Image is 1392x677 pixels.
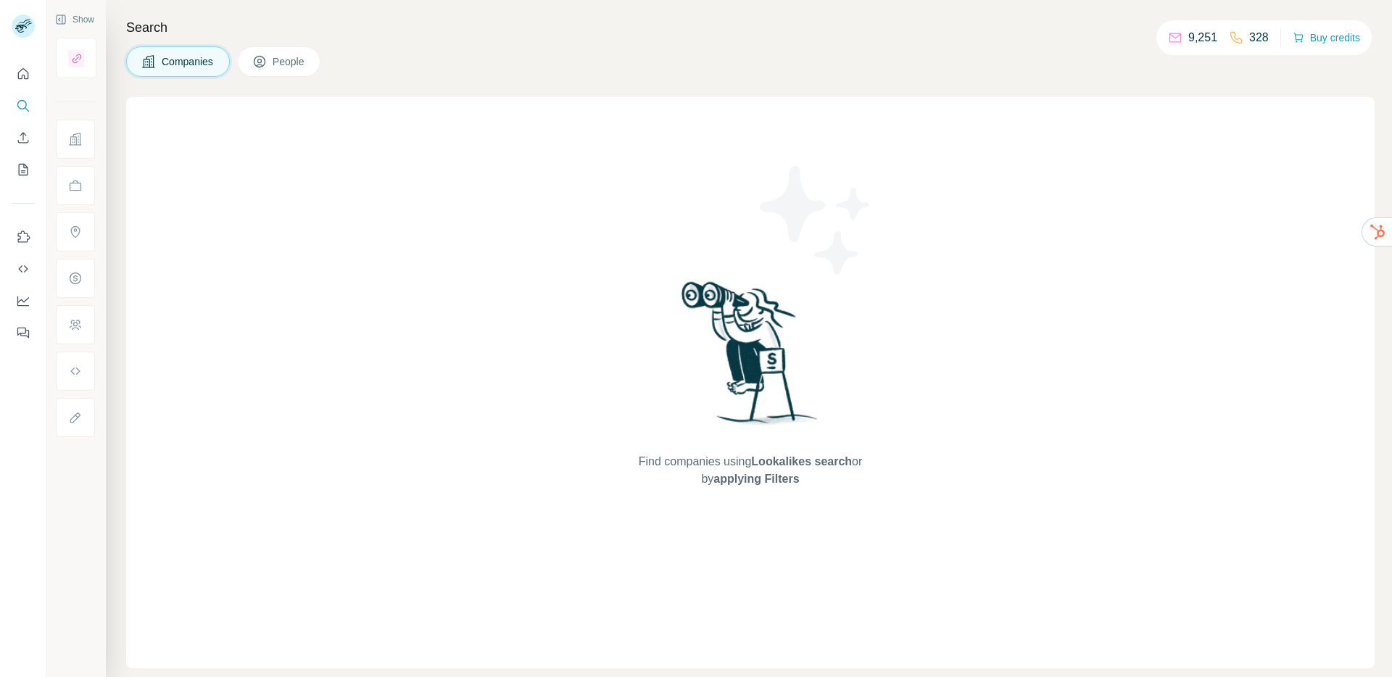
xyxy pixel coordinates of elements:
[1249,29,1269,46] p: 328
[12,61,35,87] button: Quick start
[1188,29,1217,46] p: 9,251
[12,320,35,346] button: Feedback
[12,157,35,183] button: My lists
[12,224,35,250] button: Use Surfe on LinkedIn
[12,288,35,314] button: Dashboard
[12,93,35,119] button: Search
[751,455,852,468] span: Lookalikes search
[1293,28,1360,48] button: Buy credits
[273,54,306,69] span: People
[45,9,104,30] button: Show
[126,17,1375,38] h4: Search
[634,453,866,488] span: Find companies using or by
[675,278,826,439] img: Surfe Illustration - Woman searching with binoculars
[12,125,35,151] button: Enrich CSV
[750,155,881,286] img: Surfe Illustration - Stars
[12,256,35,282] button: Use Surfe API
[162,54,215,69] span: Companies
[713,473,799,485] span: applying Filters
